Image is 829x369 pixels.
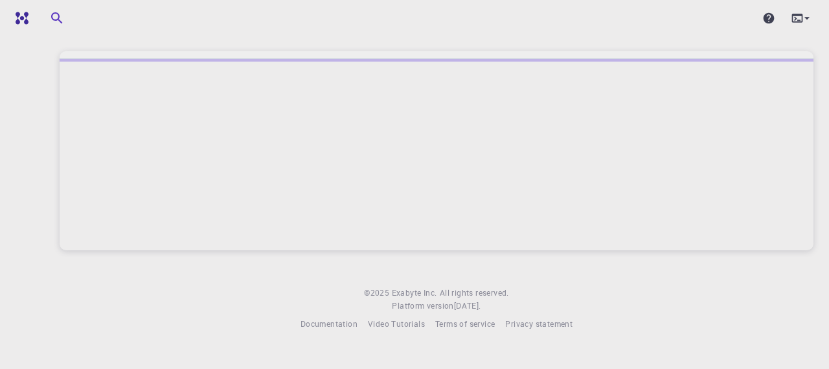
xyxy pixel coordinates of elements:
span: Terms of service [435,318,495,329]
a: Video Tutorials [368,318,425,331]
span: Documentation [301,318,358,329]
span: Exabyte Inc. [392,287,437,298]
a: Documentation [301,318,358,331]
a: [DATE]. [454,300,481,313]
a: Exabyte Inc. [392,287,437,300]
span: Privacy statement [505,318,573,329]
img: logo [10,12,28,25]
span: Platform version [392,300,453,313]
span: All rights reserved. [440,287,509,300]
span: © 2025 [364,287,391,300]
a: Privacy statement [505,318,573,331]
span: [DATE] . [454,300,481,311]
span: Video Tutorials [368,318,425,329]
a: Terms of service [435,318,495,331]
